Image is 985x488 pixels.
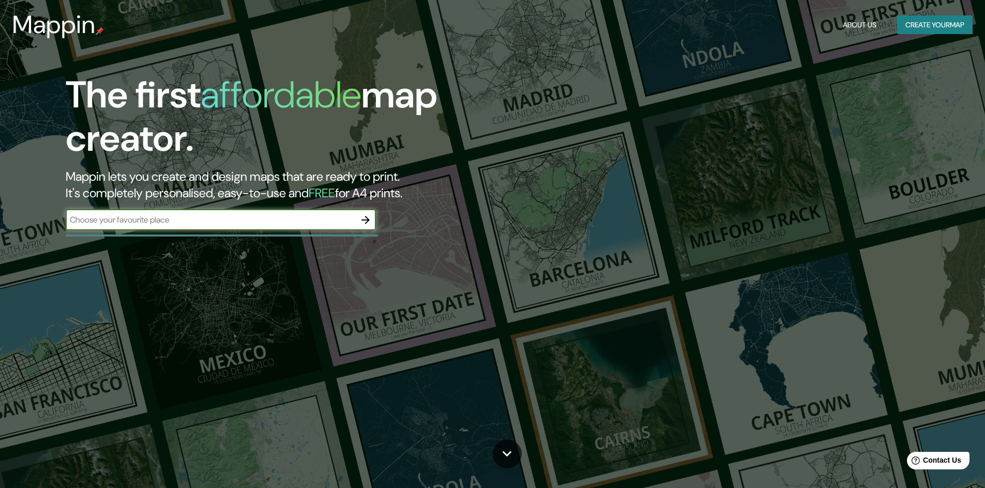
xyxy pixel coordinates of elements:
iframe: Help widget launcher [893,448,974,477]
input: Choose your favourite place [66,214,355,226]
h2: Mappin lets you create and design maps that are ready to print. It's completely personalised, eas... [66,168,558,201]
h5: FREE [309,185,335,201]
button: Create yourmap [897,15,973,35]
img: mappin-pin [96,27,104,35]
button: About Us [839,15,881,35]
h3: Mappin [12,10,96,39]
h1: The first map creator. [66,73,558,168]
h1: affordable [201,71,361,119]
